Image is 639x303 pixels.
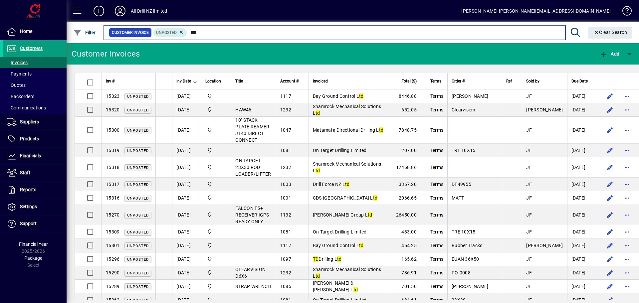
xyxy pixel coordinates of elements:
[172,205,201,225] td: [DATE]
[430,165,443,170] span: Terms
[7,105,46,110] span: Communications
[313,280,358,292] span: [PERSON_NAME] & [PERSON_NAME] L
[430,182,443,187] span: Terms
[7,82,26,88] span: Quotes
[88,5,109,17] button: Add
[313,212,372,218] span: [PERSON_NAME] Group L
[235,206,269,224] span: FALCON F5+ RECEIVER IGPS READY ONLY
[571,77,588,85] span: Due Date
[20,204,37,209] span: Settings
[313,93,364,99] span: Bay Ground Control L
[235,77,243,85] span: Title
[392,225,426,239] td: 483.00
[106,182,119,187] span: 15317
[313,161,381,173] span: Shamrock Mechanical Solutions L
[106,77,114,85] span: Inv #
[622,91,633,101] button: More options
[176,77,197,85] div: Inv Date
[392,280,426,293] td: 701.50
[72,49,140,59] div: Customer Invoices
[605,91,615,101] button: Edit
[172,239,201,252] td: [DATE]
[605,193,615,203] button: Edit
[506,77,518,85] div: Ref
[127,244,149,248] span: Unposted
[235,117,272,143] span: 10" STACK PLATE REAMER - JT40 DIRECT CONNECT
[172,157,201,178] td: [DATE]
[205,181,227,188] span: All Drill NZ Limited
[172,225,201,239] td: [DATE]
[452,243,482,248] span: Rubber Tracks
[280,243,291,248] span: 1117
[280,270,291,275] span: 1232
[127,149,149,153] span: Unposted
[526,212,532,218] span: JF
[622,210,633,220] button: More options
[526,127,532,133] span: JF
[526,229,532,234] span: JF
[313,127,383,133] span: Matamata Directional Drilling L
[20,170,30,175] span: Staff
[392,178,426,191] td: 3367.20
[313,229,367,234] span: On Target Drilling Limited
[3,182,67,198] a: Reports
[74,30,96,35] span: Filter
[452,77,465,85] span: Order #
[127,213,149,218] span: Unposted
[392,89,426,103] td: 8446.88
[172,280,201,293] td: [DATE]
[379,127,384,133] em: td
[3,148,67,164] a: Financials
[622,281,633,292] button: More options
[205,283,227,290] span: All Drill NZ Limited
[127,271,149,275] span: Unposted
[526,182,532,187] span: JF
[526,195,532,201] span: JF
[20,187,36,192] span: Reports
[20,119,39,124] span: Suppliers
[205,242,227,249] span: All Drill NZ Limited
[567,178,598,191] td: [DATE]
[313,195,377,201] span: CDS [GEOGRAPHIC_DATA] L
[402,77,417,85] span: Total ($)
[3,102,67,113] a: Communications
[127,298,149,303] span: Unposted
[605,145,615,156] button: Edit
[313,77,388,85] div: Invoiced
[506,77,512,85] span: Ref
[235,267,266,279] span: CLEARVISION D6X6
[280,195,291,201] span: 1001
[605,162,615,173] button: Edit
[622,227,633,237] button: More options
[452,148,475,153] span: TRE 10X15
[127,183,149,187] span: Unposted
[280,297,291,303] span: 1081
[3,68,67,79] a: Payments
[316,273,320,279] em: td
[205,92,227,100] span: All Drill NZ Limited
[396,77,423,85] div: Total ($)
[313,297,367,303] span: On Target Drilling Limited
[567,89,598,103] td: [DATE]
[205,164,227,171] span: All Drill NZ Limited
[235,107,251,112] span: HAW46
[526,93,532,99] span: JF
[127,128,149,133] span: Unposted
[7,94,34,99] span: Backorders
[526,270,532,275] span: JF
[567,266,598,280] td: [DATE]
[205,77,227,85] div: Location
[567,225,598,239] td: [DATE]
[205,194,227,202] span: All Drill NZ Limited
[176,77,191,85] span: Inv Date
[337,256,342,262] em: td
[106,284,119,289] span: 15289
[598,48,621,60] button: Add
[112,29,149,36] span: Customer Invoice
[526,77,539,85] span: Sold by
[3,216,67,232] a: Support
[430,256,443,262] span: Terms
[235,284,271,289] span: STRAP WRENCH
[156,30,177,35] span: Unposted
[313,104,381,116] span: Shamrock Mechanical Solutions L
